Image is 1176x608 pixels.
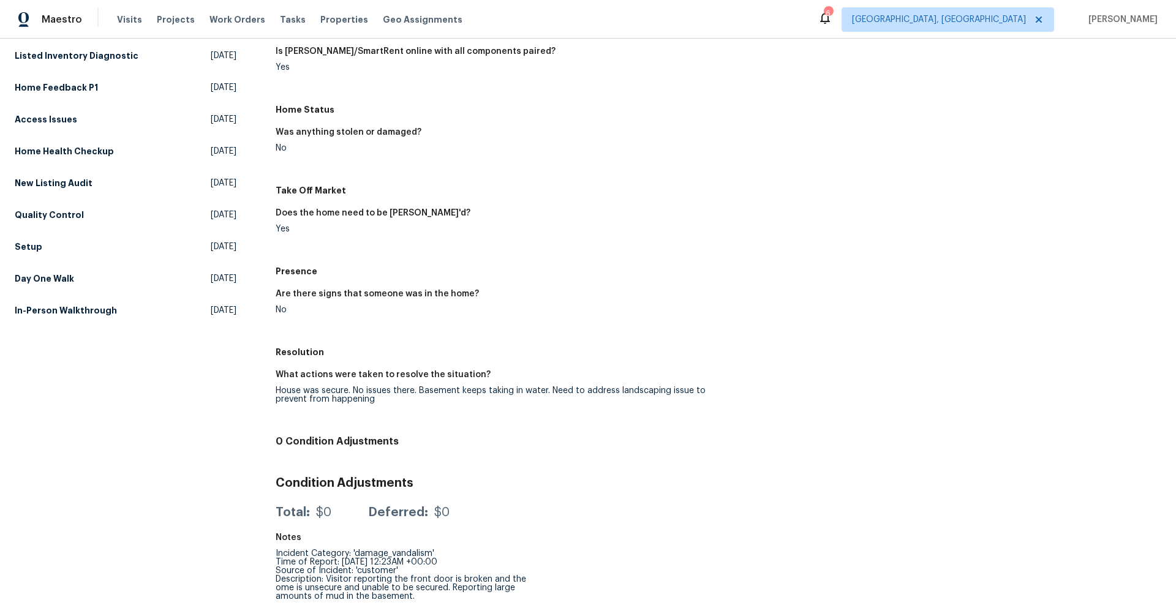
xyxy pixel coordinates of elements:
span: [DATE] [211,272,236,285]
span: Visits [117,13,142,26]
h5: In-Person Walkthrough [15,304,117,317]
h5: Is [PERSON_NAME]/SmartRent online with all components paired? [276,47,556,56]
a: Quality Control[DATE] [15,204,236,226]
div: $0 [316,506,331,519]
h5: Home Feedback P1 [15,81,98,94]
div: House was secure. No issues there. Basement keeps taking in water. Need to address landscaping is... [276,386,709,403]
div: Deferred: [368,506,428,519]
span: Properties [320,13,368,26]
div: Yes [276,63,709,72]
span: [DATE] [211,50,236,62]
a: Access Issues[DATE] [15,108,236,130]
h5: Resolution [276,346,1161,358]
div: $0 [434,506,450,519]
a: In-Person Walkthrough[DATE] [15,299,236,321]
h5: Listed Inventory Diagnostic [15,50,138,62]
h5: Day One Walk [15,272,74,285]
h5: What actions were taken to resolve the situation? [276,370,491,379]
a: New Listing Audit[DATE] [15,172,236,194]
span: Work Orders [209,13,265,26]
h5: Does the home need to be [PERSON_NAME]'d? [276,209,470,217]
span: Tasks [280,15,306,24]
h5: Home Status [276,103,1161,116]
h5: New Listing Audit [15,177,92,189]
div: 6 [824,7,832,20]
a: Home Feedback P1[DATE] [15,77,236,99]
h3: Condition Adjustments [276,477,1161,489]
span: [DATE] [211,209,236,221]
div: Incident Category: 'damage_vandalism' Time of Report: [DATE] 12:23AM +00:00 Source of Incident: '... [276,549,541,601]
h5: Home Health Checkup [15,145,114,157]
h5: Are there signs that someone was in the home? [276,290,479,298]
h5: Access Issues [15,113,77,126]
a: Listed Inventory Diagnostic[DATE] [15,45,236,67]
a: Setup[DATE] [15,236,236,258]
span: Projects [157,13,195,26]
span: [DATE] [211,145,236,157]
h5: Setup [15,241,42,253]
h5: Take Off Market [276,184,1161,197]
div: No [276,144,709,152]
span: [DATE] [211,177,236,189]
h5: Presence [276,265,1161,277]
h5: Was anything stolen or damaged? [276,128,421,137]
span: [DATE] [211,113,236,126]
span: Maestro [42,13,82,26]
span: [PERSON_NAME] [1084,13,1158,26]
h5: Notes [276,533,301,542]
h4: 0 Condition Adjustments [276,435,1161,448]
a: Day One Walk[DATE] [15,268,236,290]
span: [GEOGRAPHIC_DATA], [GEOGRAPHIC_DATA] [852,13,1026,26]
span: Geo Assignments [383,13,462,26]
div: Total: [276,506,310,519]
h5: Quality Control [15,209,84,221]
div: No [276,306,709,314]
div: Yes [276,225,709,233]
a: Home Health Checkup[DATE] [15,140,236,162]
span: [DATE] [211,304,236,317]
span: [DATE] [211,241,236,253]
span: [DATE] [211,81,236,94]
